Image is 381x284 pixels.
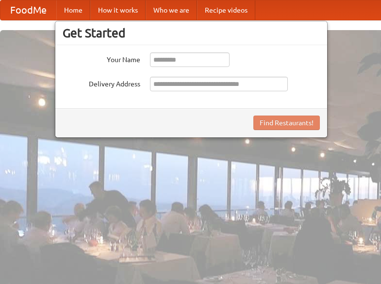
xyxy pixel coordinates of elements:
[0,0,56,20] a: FoodMe
[63,77,140,89] label: Delivery Address
[63,52,140,65] label: Your Name
[63,26,320,40] h3: Get Started
[146,0,197,20] a: Who we are
[90,0,146,20] a: How it works
[197,0,255,20] a: Recipe videos
[56,0,90,20] a: Home
[253,116,320,130] button: Find Restaurants!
